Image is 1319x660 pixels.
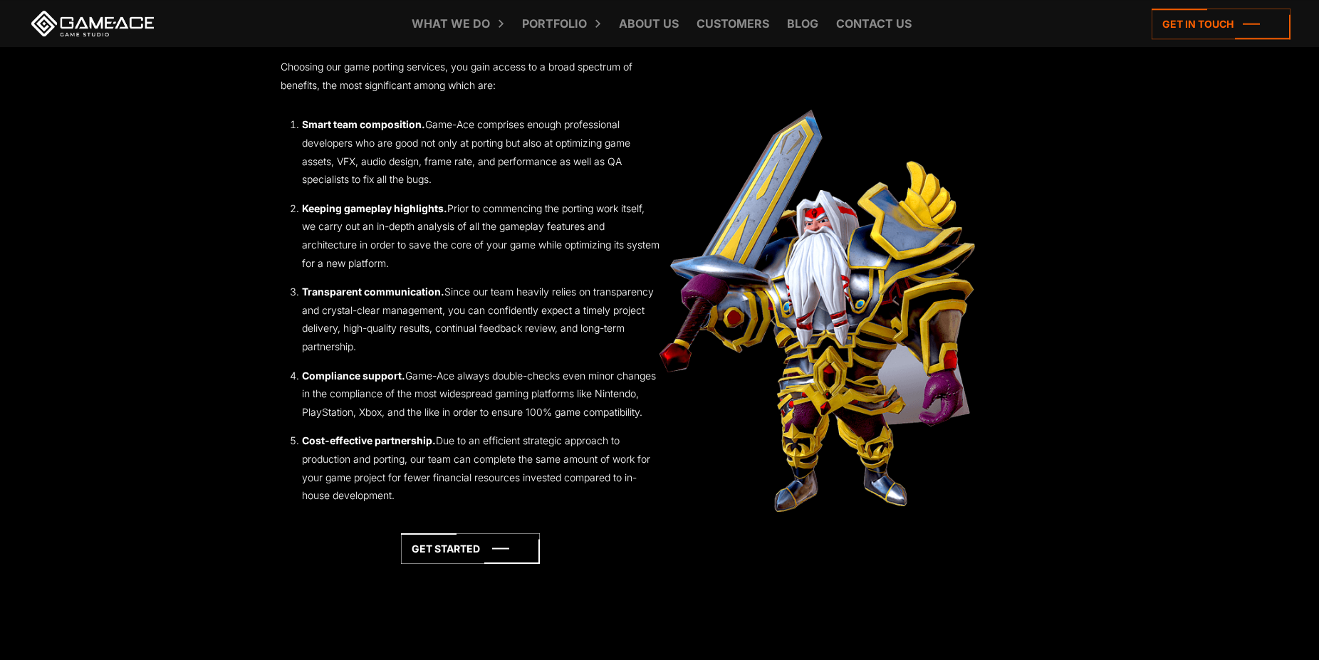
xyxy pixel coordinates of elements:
p: Choosing our game porting services, you gain access to a broad spectrum of benefits, the most sig... [281,58,659,94]
strong: Keeping gameplay highlights. [302,202,447,214]
li: Due to an efficient strategic approach to production and porting, our team can complete the same ... [302,431,659,504]
strong: Cost-effective partnership. [302,434,436,446]
img: Hexagonium asset [659,110,975,512]
li: Prior to commencing the porting work itself, we carry out an in-depth analysis of all the gamepla... [302,199,659,272]
strong: Smart team composition. [302,118,425,130]
strong: Compliance support. [302,370,405,382]
a: Get in touch [1152,9,1291,39]
strong: Transparent communication. [302,286,444,298]
li: Game-Ace always double-checks even minor changes in the compliance of the most widespread gaming ... [302,367,659,421]
a: Get started [401,533,540,564]
li: Game-Ace comprises enough professional developers who are good not only at porting but also at op... [302,115,659,188]
li: Since our team heavily relies on transparency and crystal-clear management, you can confidently e... [302,283,659,355]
